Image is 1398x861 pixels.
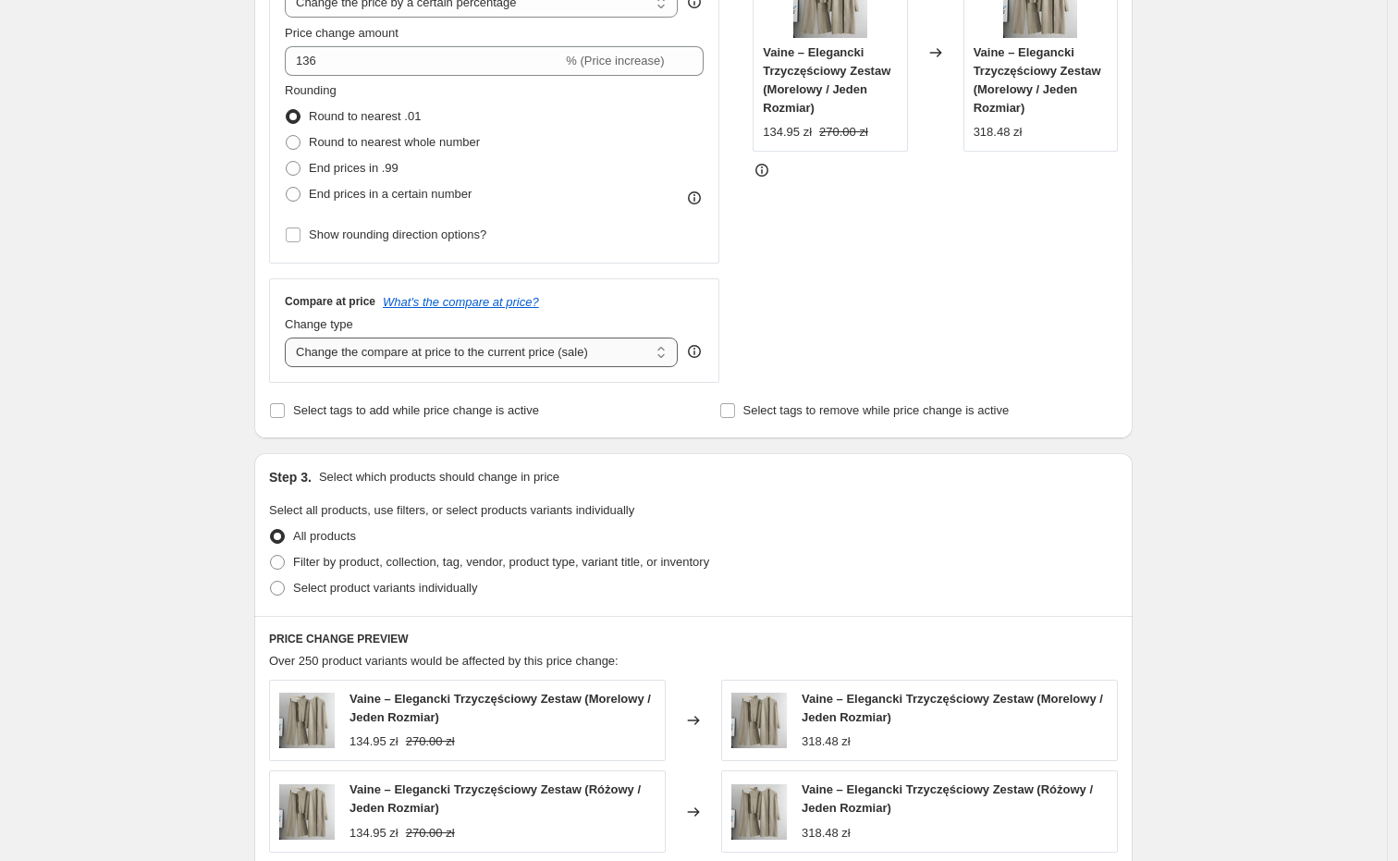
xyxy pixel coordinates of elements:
img: Sf518a17d89404191864c42fdbc28aa482_80x.webp [731,693,787,748]
span: Vaine – Elegancki Trzyczęściowy Zestaw (Morelowy / Jeden Rozmiar) [763,45,890,115]
div: 134.95 zł [763,123,812,141]
span: Select all products, use filters, or select products variants individually [269,503,634,517]
div: 134.95 zł [349,824,399,843]
div: 318.48 zł [802,732,851,751]
strike: 270.00 zł [406,824,455,843]
span: Vaine – Elegancki Trzyczęściowy Zestaw (Morelowy / Jeden Rozmiar) [802,692,1103,724]
img: Sf518a17d89404191864c42fdbc28aa482_80x.webp [279,693,335,748]
span: End prices in .99 [309,161,399,175]
span: % (Price increase) [566,54,664,68]
button: What's the compare at price? [383,295,539,309]
span: Rounding [285,83,337,97]
span: Vaine – Elegancki Trzyczęściowy Zestaw (Różowy / Jeden Rozmiar) [802,782,1093,815]
img: Sf518a17d89404191864c42fdbc28aa482_80x.webp [279,784,335,840]
div: 134.95 zł [349,732,399,751]
span: Select product variants individually [293,581,477,595]
h6: PRICE CHANGE PREVIEW [269,632,1118,646]
span: Over 250 product variants would be affected by this price change: [269,654,619,668]
span: Vaine – Elegancki Trzyczęściowy Zestaw (Morelowy / Jeden Rozmiar) [349,692,651,724]
span: Price change amount [285,26,399,40]
h3: Compare at price [285,294,375,309]
span: Select tags to add while price change is active [293,403,539,417]
span: All products [293,529,356,543]
p: Select which products should change in price [319,468,559,486]
span: Round to nearest .01 [309,109,421,123]
div: help [685,342,704,361]
div: 318.48 zł [974,123,1023,141]
strike: 270.00 zł [819,123,868,141]
span: Show rounding direction options? [309,228,486,241]
img: Sf518a17d89404191864c42fdbc28aa482_80x.webp [731,784,787,840]
h2: Step 3. [269,468,312,486]
span: Filter by product, collection, tag, vendor, product type, variant title, or inventory [293,555,709,569]
div: 318.48 zł [802,824,851,843]
input: -15 [285,46,562,76]
span: Vaine – Elegancki Trzyczęściowy Zestaw (Różowy / Jeden Rozmiar) [349,782,641,815]
strike: 270.00 zł [406,732,455,751]
span: Round to nearest whole number [309,135,480,149]
span: Select tags to remove while price change is active [743,403,1010,417]
span: Vaine – Elegancki Trzyczęściowy Zestaw (Morelowy / Jeden Rozmiar) [974,45,1101,115]
span: End prices in a certain number [309,187,472,201]
span: Change type [285,317,353,331]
